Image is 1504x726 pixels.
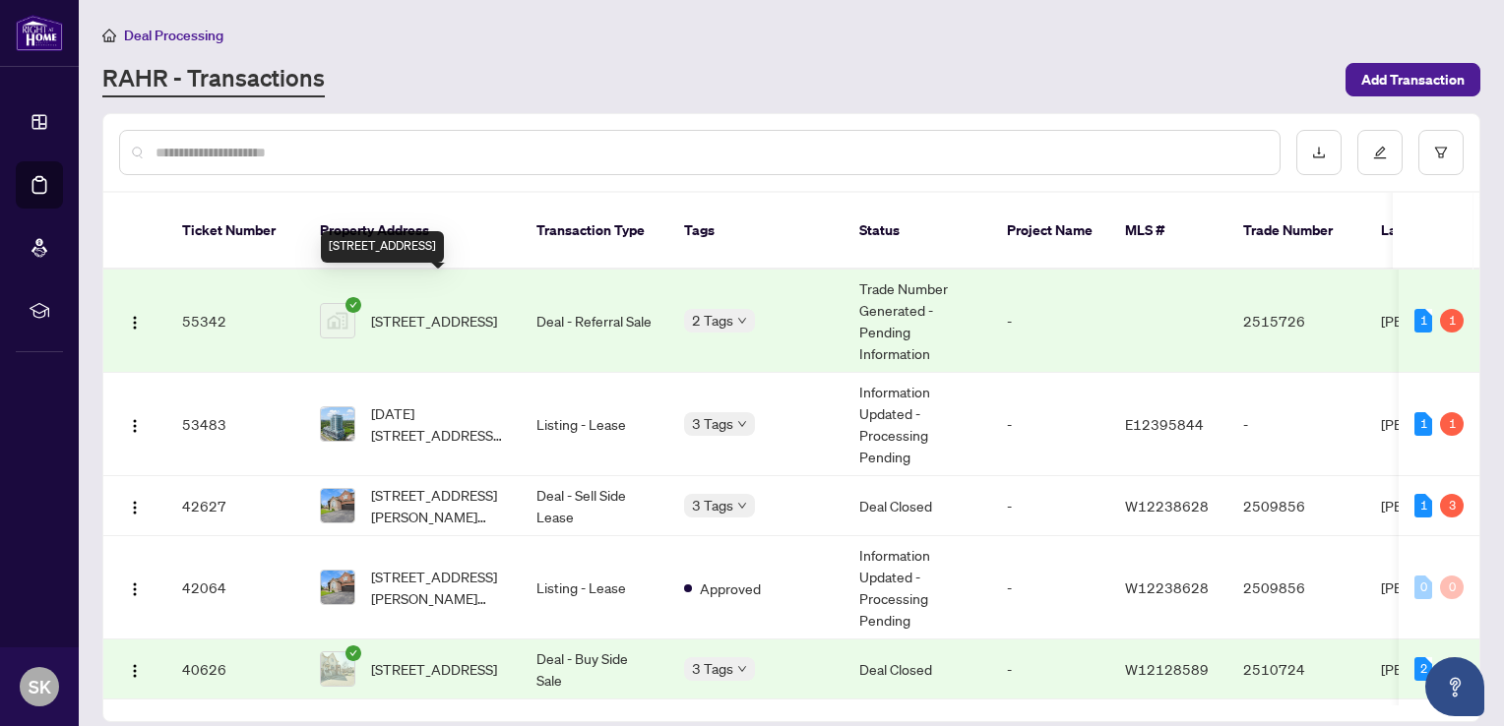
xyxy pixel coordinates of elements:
[844,193,991,270] th: Status
[321,489,354,522] img: thumbnail-img
[668,193,844,270] th: Tags
[737,419,747,429] span: down
[1418,130,1464,175] button: filter
[1425,657,1484,716] button: Open asap
[1125,497,1209,514] span: W12238628
[166,193,304,270] th: Ticket Number
[1125,660,1209,678] span: W12128589
[166,536,304,639] td: 42064
[345,645,361,661] span: check-circle
[991,373,1109,476] td: -
[1125,415,1204,433] span: E12395844
[1357,130,1403,175] button: edit
[737,664,747,674] span: down
[692,494,733,516] span: 3 Tags
[102,29,116,42] span: home
[1227,270,1365,373] td: 2515726
[844,639,991,699] td: Deal Closed
[1227,193,1365,270] th: Trade Number
[1227,536,1365,639] td: 2509856
[521,193,668,270] th: Transaction Type
[304,193,521,270] th: Property Address
[991,476,1109,536] td: -
[371,402,505,446] span: [DATE][STREET_ADDRESS][PERSON_NAME]
[371,310,497,332] span: [STREET_ADDRESS]
[321,571,354,604] img: thumbnail-img
[1346,63,1480,96] button: Add Transaction
[991,536,1109,639] td: -
[844,476,991,536] td: Deal Closed
[127,500,143,515] img: Logo
[844,536,991,639] td: Information Updated - Processing Pending
[1373,146,1387,159] span: edit
[521,536,668,639] td: Listing - Lease
[321,652,354,686] img: thumbnail-img
[737,501,747,511] span: down
[737,316,747,326] span: down
[1414,657,1432,681] div: 2
[119,572,151,603] button: Logo
[1361,64,1465,95] span: Add Transaction
[321,407,354,441] img: thumbnail-img
[692,309,733,332] span: 2 Tags
[1296,130,1342,175] button: download
[1227,639,1365,699] td: 2510724
[127,418,143,434] img: Logo
[700,577,761,599] span: Approved
[844,373,991,476] td: Information Updated - Processing Pending
[1227,373,1365,476] td: -
[1414,309,1432,333] div: 1
[1440,309,1464,333] div: 1
[166,476,304,536] td: 42627
[166,270,304,373] td: 55342
[119,490,151,521] button: Logo
[371,566,505,609] span: [STREET_ADDRESS][PERSON_NAME][PERSON_NAME]
[127,581,143,597] img: Logo
[1312,146,1326,159] span: download
[119,408,151,440] button: Logo
[321,231,444,263] div: [STREET_ADDRESS]
[1414,575,1432,599] div: 0
[124,27,223,44] span: Deal Processing
[1440,412,1464,436] div: 1
[521,476,668,536] td: Deal - Sell Side Lease
[991,193,1109,270] th: Project Name
[1125,578,1209,596] span: W12238628
[119,305,151,336] button: Logo
[102,62,325,97] a: RAHR - Transactions
[166,639,304,699] td: 40626
[991,639,1109,699] td: -
[692,412,733,435] span: 3 Tags
[521,639,668,699] td: Deal - Buy Side Sale
[692,657,733,680] span: 3 Tags
[1440,575,1464,599] div: 0
[371,484,505,527] span: [STREET_ADDRESS][PERSON_NAME][PERSON_NAME]
[521,373,668,476] td: Listing - Lease
[844,270,991,373] td: Trade Number Generated - Pending Information
[1414,494,1432,517] div: 1
[1434,146,1448,159] span: filter
[127,315,143,331] img: Logo
[166,373,304,476] td: 53483
[1109,193,1227,270] th: MLS #
[1227,476,1365,536] td: 2509856
[119,653,151,685] button: Logo
[1414,412,1432,436] div: 1
[29,673,51,700] span: SK
[127,663,143,679] img: Logo
[1440,494,1464,517] div: 3
[16,15,63,51] img: logo
[521,270,668,373] td: Deal - Referral Sale
[345,297,361,313] span: check-circle
[371,658,497,680] span: [STREET_ADDRESS]
[321,304,354,337] img: thumbnail-img
[991,270,1109,373] td: -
